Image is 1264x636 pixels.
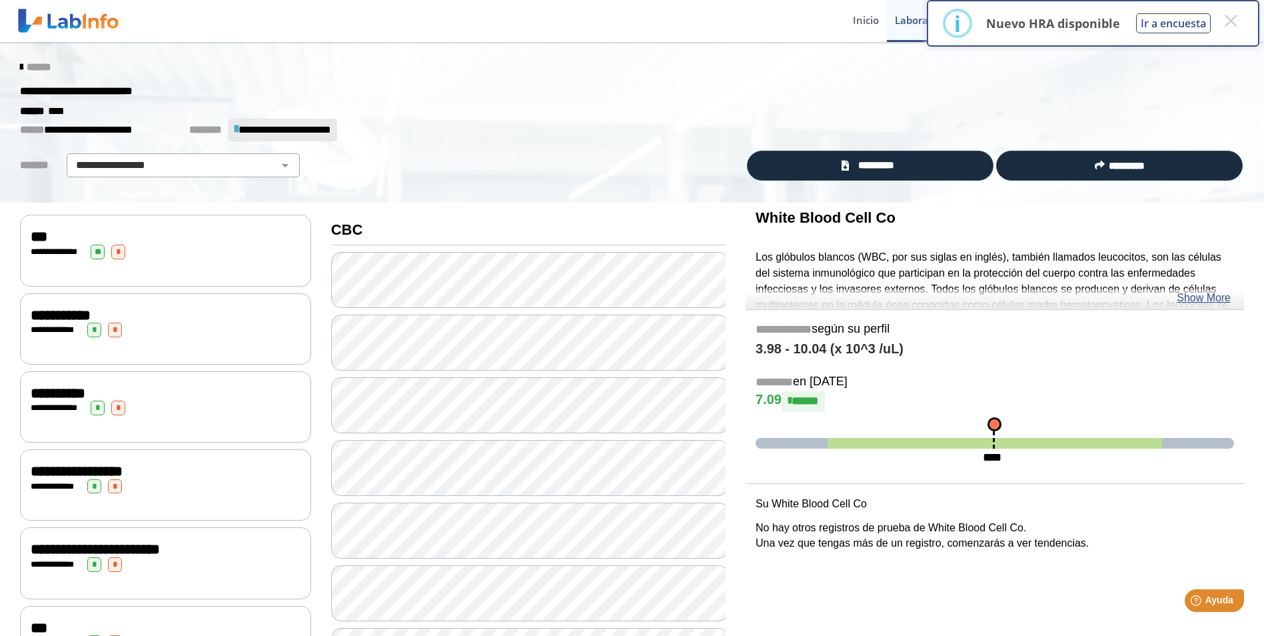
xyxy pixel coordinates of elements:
[954,11,961,35] div: i
[756,249,1234,393] p: Los glóbulos blancos (WBC, por sus siglas en inglés), también llamados leucocitos, son las célula...
[331,221,363,238] b: CBC
[756,391,1234,411] h4: 7.09
[986,15,1120,31] p: Nuevo HRA disponible
[756,375,1234,390] h5: en [DATE]
[1145,584,1249,621] iframe: Help widget launcher
[756,341,1234,357] h4: 3.98 - 10.04 (x 10^3 /uL)
[756,496,1234,512] p: Su White Blood Cell Co
[1219,9,1243,33] button: Close this dialog
[756,209,896,226] b: White Blood Cell Co
[756,520,1234,552] p: No hay otros registros de prueba de White Blood Cell Co. Una vez que tengas más de un registro, c...
[1136,13,1211,33] button: Ir a encuesta
[756,322,1234,337] h5: según su perfil
[1177,290,1231,306] a: Show More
